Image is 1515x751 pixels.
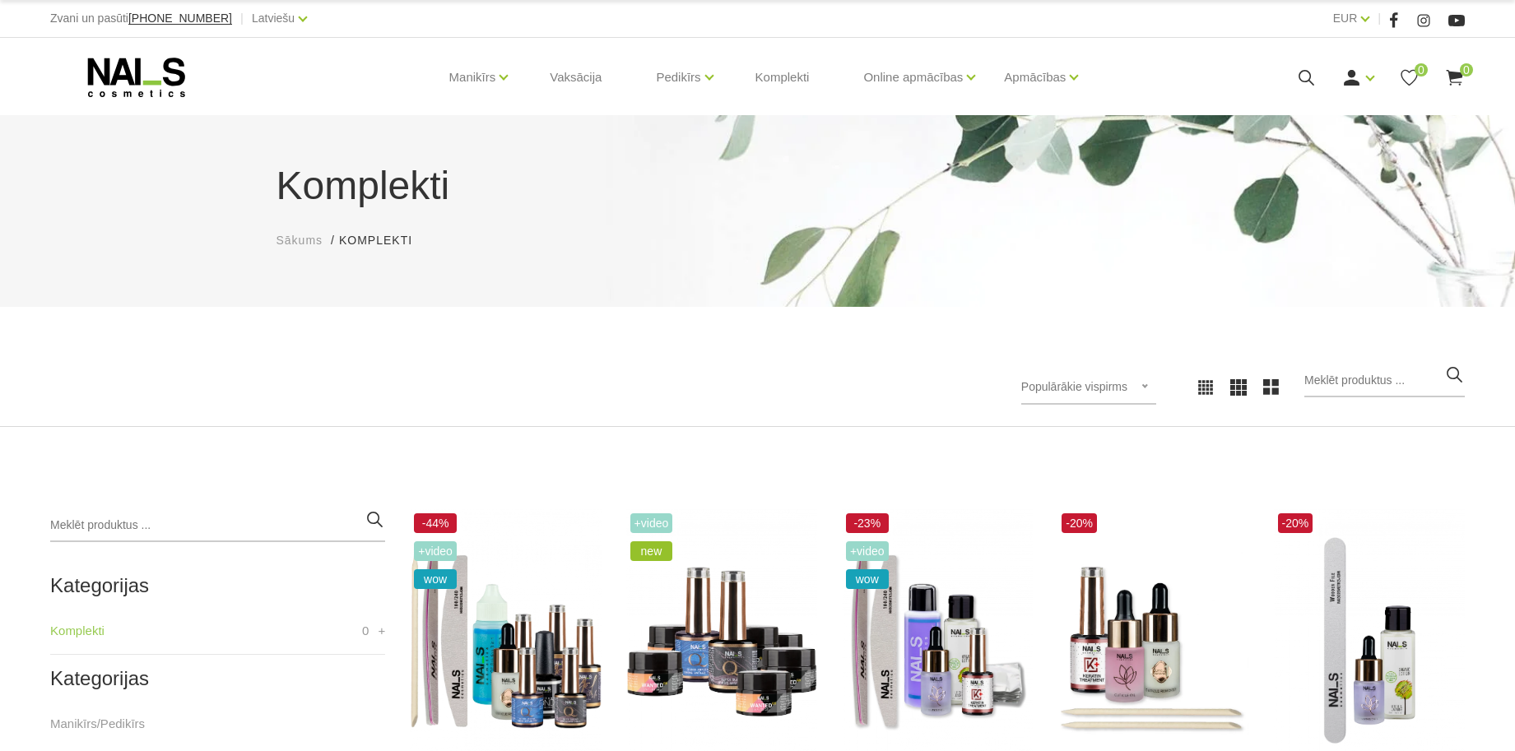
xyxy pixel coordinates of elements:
a: Sākums [277,232,323,249]
span: Sākums [277,234,323,247]
span: | [1378,8,1381,29]
span: -44% [414,513,457,533]
span: 0 [1415,63,1428,76]
span: 0 [362,621,369,641]
h2: Kategorijas [50,668,385,689]
span: new [630,541,673,561]
h1: Komplekti [277,156,1239,216]
a: EUR [1333,8,1358,28]
input: Meklēt produktus ... [50,509,385,542]
span: +Video [846,541,889,561]
a: Latviešu [252,8,295,28]
span: +Video [630,513,673,533]
a: Manikīrs [449,44,496,110]
h2: Kategorijas [50,575,385,596]
span: -23% [846,513,889,533]
a: Komplekti [50,621,105,641]
span: wow [414,569,457,589]
span: +Video [414,541,457,561]
span: Populārākie vispirms [1021,380,1127,393]
span: 0 [1460,63,1473,76]
a: Vaksācija [537,38,615,117]
span: wow [846,569,889,589]
div: Zvani un pasūti [50,8,232,29]
span: | [240,8,244,29]
a: Apmācības [1004,44,1066,110]
a: 0 [1399,67,1420,88]
a: Pedikīrs [656,44,700,110]
span: -20% [1278,513,1313,533]
input: Meklēt produktus ... [1304,364,1465,397]
a: + [379,621,386,641]
a: Komplekti [742,38,823,117]
a: Manikīrs/Pedikīrs [50,714,145,734]
a: Online apmācības [863,44,963,110]
a: [PHONE_NUMBER] [128,12,232,25]
span: -20% [1062,513,1097,533]
a: 0 [1444,67,1465,88]
li: Komplekti [339,232,429,249]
